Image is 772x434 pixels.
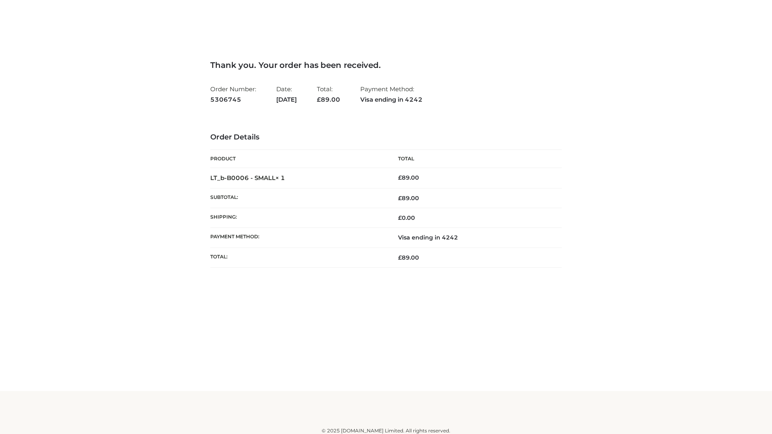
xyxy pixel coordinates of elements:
li: Total: [317,82,340,106]
th: Total [386,150,562,168]
th: Total: [210,248,386,267]
th: Product [210,150,386,168]
th: Shipping: [210,208,386,228]
span: £ [398,174,402,181]
span: 89.00 [398,254,419,261]
bdi: 89.00 [398,174,419,181]
li: Date: [276,82,297,106]
span: £ [398,214,402,221]
th: Payment method: [210,228,386,248]
li: Order Number: [210,82,256,106]
h3: Order Details [210,133,562,142]
span: £ [398,194,402,202]
strong: × 1 [275,174,285,182]
span: 89.00 [398,194,419,202]
strong: 5306745 [210,94,256,105]
th: Subtotal: [210,188,386,208]
strong: Visa ending in 4242 [360,94,423,105]
strong: [DATE] [276,94,297,105]
strong: LT_b-B0006 - SMALL [210,174,285,182]
li: Payment Method: [360,82,423,106]
h3: Thank you. Your order has been received. [210,60,562,70]
bdi: 0.00 [398,214,415,221]
span: £ [398,254,402,261]
span: £ [317,96,321,103]
span: 89.00 [317,96,340,103]
td: Visa ending in 4242 [386,228,562,248]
